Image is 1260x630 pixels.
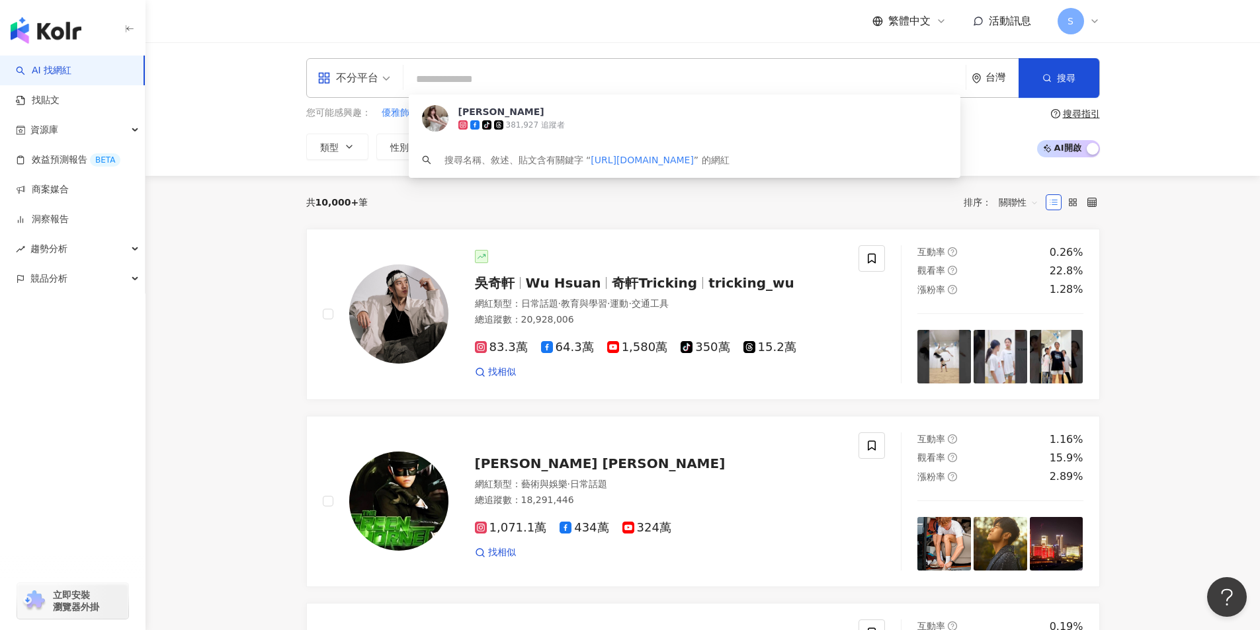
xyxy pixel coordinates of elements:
[526,275,601,291] span: Wu Hsuan
[536,106,582,120] span: 優質的飯店
[948,453,957,462] span: question-circle
[16,94,60,107] a: 找貼文
[561,298,607,309] span: 教育與學習
[1030,330,1083,383] img: post-image
[619,142,647,153] span: 觀看率
[488,366,516,379] span: 找相似
[610,298,628,309] span: 運動
[17,583,128,619] a: chrome extension立即安裝 瀏覽器外掛
[446,134,518,160] button: 追蹤數
[317,71,331,85] span: appstore
[315,197,359,208] span: 10,000+
[1063,108,1100,119] div: 搜尋指引
[605,134,677,160] button: 觀看率
[376,134,439,160] button: 性別
[488,546,516,559] span: 找相似
[478,106,525,120] button: 家庭式旅館
[986,72,1019,83] div: 台灣
[917,452,945,463] span: 觀看率
[972,73,982,83] span: environment
[1068,14,1073,28] span: S
[475,297,843,311] div: 網紅類型 ：
[16,213,69,226] a: 洞察報告
[567,479,570,489] span: ·
[917,330,971,383] img: post-image
[320,142,339,153] span: 類型
[16,183,69,196] a: 商案媒合
[917,471,945,482] span: 漲粉率
[628,298,631,309] span: ·
[475,478,843,491] div: 網紅類型 ：
[917,517,971,571] img: post-image
[917,434,945,444] span: 互動率
[475,546,516,559] a: 找相似
[306,134,368,160] button: 類型
[1030,517,1083,571] img: post-image
[306,416,1100,587] a: KOL Avatar[PERSON_NAME] [PERSON_NAME]網紅類型：藝術與娛樂·日常話題總追蹤數：18,291,4461,071.1萬434萬324萬找相似互動率question...
[16,153,120,167] a: 效益預測報告BETA
[317,67,378,89] div: 不分平台
[948,472,957,481] span: question-circle
[948,247,957,256] span: question-circle
[30,264,67,294] span: 競品分析
[607,340,668,354] span: 1,580萬
[430,106,467,120] span: 珍珠邊框
[521,298,558,309] span: 日常話題
[475,455,726,471] span: [PERSON_NAME] [PERSON_NAME]
[475,494,843,507] div: 總追蹤數 ： 18,291,446
[1050,264,1083,278] div: 22.8%
[948,285,957,294] span: question-circle
[460,142,488,153] span: 追蹤數
[349,452,448,551] img: KOL Avatar
[475,313,843,327] div: 總追蹤數 ： 20,928,006
[30,234,67,264] span: 趨勢分析
[1050,282,1083,297] div: 1.28%
[475,366,516,379] a: 找相似
[349,264,448,364] img: KOL Avatar
[475,521,547,535] span: 1,071.1萬
[999,192,1038,213] span: 關聯性
[306,229,1100,400] a: KOL Avatar吳奇軒Wu Hsuan奇軒Trickingtricking_wu網紅類型：日常話題·教育與學習·運動·交通工具總追蹤數：20,928,00683.3萬64.3萬1,580萬3...
[306,106,371,120] span: 您可能感興趣：
[1050,469,1083,484] div: 2.89%
[1051,109,1060,118] span: question-circle
[917,284,945,295] span: 漲粉率
[964,192,1046,213] div: 排序：
[917,247,945,257] span: 互動率
[708,275,794,291] span: tricking_wu
[53,589,99,613] span: 立即安裝 瀏覽器外掛
[1019,58,1099,98] button: 搜尋
[475,275,515,291] span: 吳奇軒
[685,134,784,160] button: 合作費用預估
[820,141,857,152] span: 更多篩選
[541,340,594,354] span: 64.3萬
[16,64,71,77] a: searchAI 找網紅
[989,15,1031,27] span: 活動訊息
[698,142,754,153] span: 合作費用預估
[390,142,409,153] span: 性別
[306,197,368,208] div: 共 筆
[743,340,796,354] span: 15.2萬
[526,134,597,160] button: 互動率
[1057,73,1075,83] span: 搜尋
[11,17,81,44] img: logo
[974,517,1027,571] img: post-image
[1050,451,1083,465] div: 15.9%
[535,106,583,120] button: 優質的飯店
[681,340,730,354] span: 350萬
[948,266,957,275] span: question-circle
[521,479,567,489] span: 藝術與娛樂
[382,106,419,120] span: 優雅飾品
[478,106,525,120] span: 家庭式旅館
[16,245,25,254] span: rise
[792,134,871,160] button: 更多篩選
[974,330,1027,383] img: post-image
[1050,245,1083,260] div: 0.26%
[30,115,58,145] span: 資源庫
[475,340,528,354] span: 83.3萬
[948,434,957,444] span: question-circle
[607,298,610,309] span: ·
[429,106,468,120] button: 珍珠邊框
[1050,432,1083,447] div: 1.16%
[540,142,567,153] span: 互動率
